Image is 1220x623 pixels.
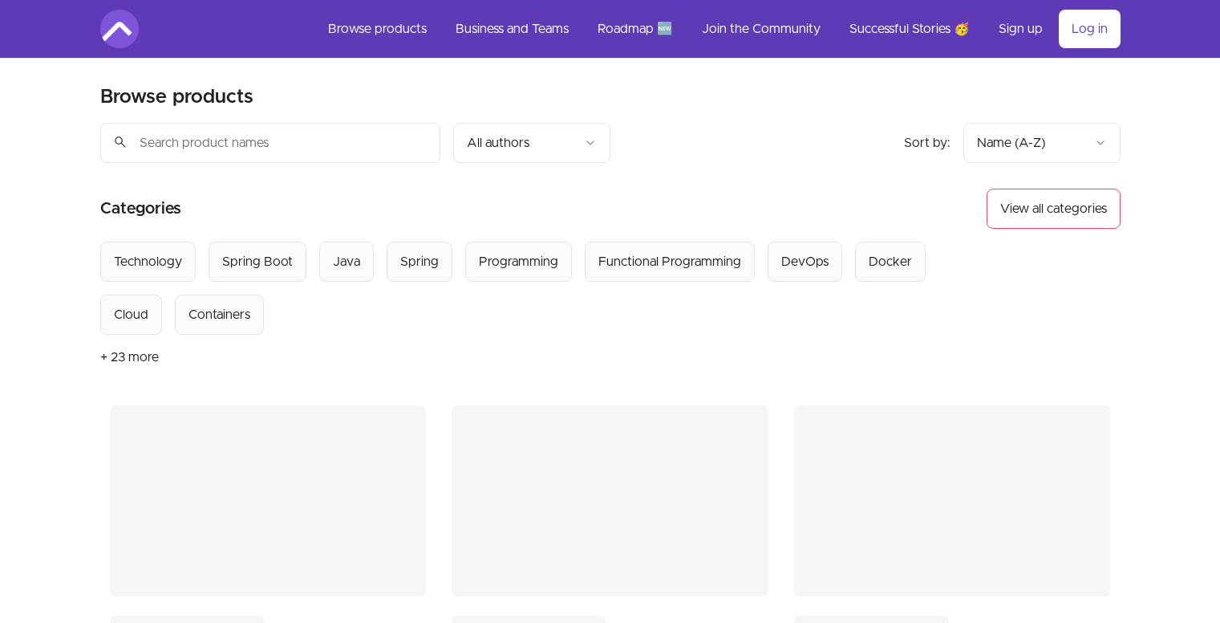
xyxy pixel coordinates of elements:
div: Java [333,252,360,271]
a: Roadmap 🆕 [585,10,686,48]
div: Cloud [114,305,148,324]
h2: Browse products [100,84,253,110]
a: Business and Teams [443,10,582,48]
nav: Main [315,10,1121,48]
button: View all categories [987,189,1121,229]
div: Technology [114,252,182,271]
button: Filter by author [453,123,610,163]
a: Join the Community [689,10,833,48]
div: DevOps [781,252,829,271]
div: Spring Boot [222,252,293,271]
h2: Categories [100,189,181,229]
a: Log in [1059,10,1121,48]
a: Successful Stories 🥳 [837,10,983,48]
div: Programming [479,252,558,271]
span: search [113,131,128,153]
a: Sign up [986,10,1056,48]
div: Functional Programming [598,252,741,271]
span: Sort by: [904,136,950,149]
button: Product sort options [963,123,1121,163]
input: Search product names [100,123,440,163]
div: Docker [869,252,912,271]
div: Containers [188,305,250,324]
a: Browse products [315,10,440,48]
img: Amigoscode logo [100,10,139,48]
div: Spring [400,252,439,271]
button: + 23 more [100,335,159,380]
